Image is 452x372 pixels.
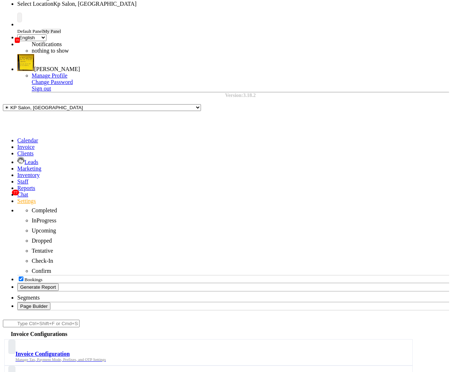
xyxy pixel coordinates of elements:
div: Notifications [32,41,212,48]
a: Clients [17,150,33,156]
div: Invoice Configuration [15,351,407,357]
span: Completed [32,207,57,213]
input: Type Ctrl+Shift+F or Cmd+Shift+F to search [3,320,80,327]
img: Vidhi [17,54,34,71]
a: Inventory [17,172,40,178]
a: Change Password [32,79,73,85]
a: Staff [17,178,28,185]
span: Default Panel [17,28,43,34]
a: Calendar [17,137,38,143]
button: Page Builder [17,302,50,310]
span: InProgress [32,217,56,223]
span: 19 [15,37,20,43]
span: Dropped [32,238,52,244]
span: Upcoming [32,227,56,234]
a: Invoice [17,144,35,150]
div: Version:3.18.2 [32,93,449,98]
li: nothing to show [32,48,212,54]
span: Tentative [32,248,53,254]
a: Invoice ConfigurationManage Tax, Payment Mode, Prefixes, and OTP Settings [4,339,449,366]
a: Manage Profile [32,72,67,79]
span: 77 [12,190,19,195]
a: Sign out [32,85,51,92]
a: Leads [17,159,38,165]
span: Chat [17,191,28,198]
a: 77Chat [17,191,28,198]
span: Check-In [32,258,53,264]
span: Confirm [32,268,51,274]
span: Bookings [24,277,42,282]
button: Generate Report [17,283,59,291]
div: Invoice Configurations [11,331,449,337]
span: My Panel [43,28,61,34]
div: Manage Tax, Payment Mode, Prefixes, and OTP Settings [15,357,407,362]
span: [PERSON_NAME] [34,66,80,72]
a: Marketing [17,165,41,172]
a: Reports [17,185,35,191]
a: Settings [17,198,36,204]
span: Segments [17,294,40,301]
span: Leads [24,159,38,165]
